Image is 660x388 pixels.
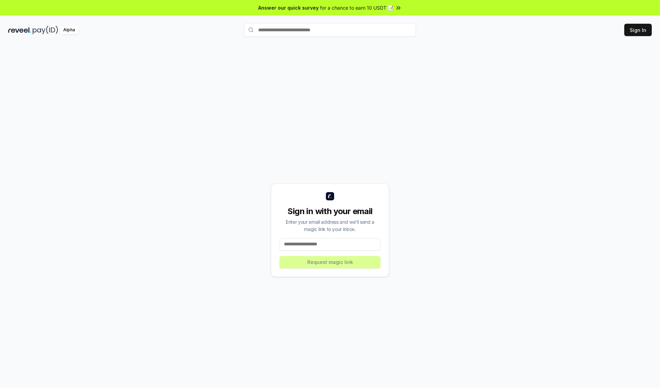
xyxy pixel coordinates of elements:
img: logo_small [326,192,334,200]
div: Sign in with your email [279,206,381,217]
img: reveel_dark [8,26,31,34]
span: for a chance to earn 10 USDT 📝 [320,4,394,11]
img: pay_id [33,26,58,34]
span: Answer our quick survey [258,4,319,11]
button: Sign In [624,24,652,36]
div: Alpha [59,26,79,34]
div: Enter your email address and we’ll send a magic link to your inbox. [279,218,381,233]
